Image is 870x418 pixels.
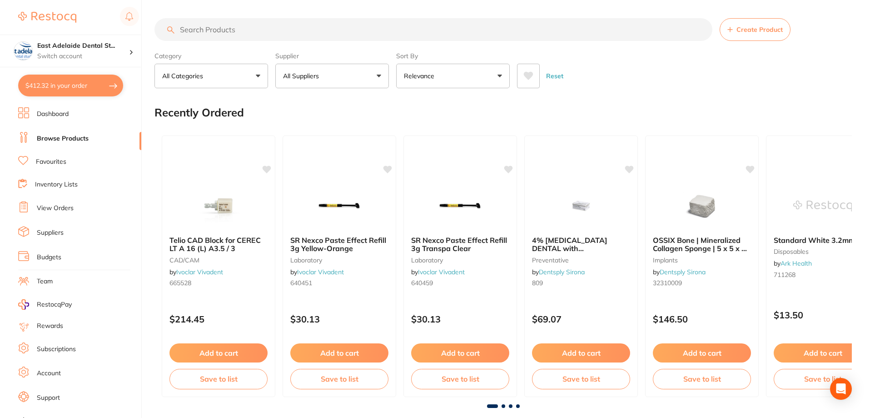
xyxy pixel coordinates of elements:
img: East Adelaide Dental Studio [14,42,32,60]
small: preventative [532,257,630,264]
a: Favourites [36,157,66,166]
button: Save to list [532,369,630,389]
button: Add to cart [532,343,630,363]
b: OSSIX Bone | Mineralized Collagen Sponge | 5 x 5 x 5 mm (0.125 cc) [653,236,751,253]
b: SR Nexco Paste Effect Refill 3g Yellow-Orange [290,236,388,253]
button: All Categories [154,64,268,88]
label: Sort By [396,52,510,60]
a: Account [37,369,61,378]
img: 4% Articadent DENTAL with Adrenaline 1:100,000 [552,183,611,229]
button: $412.32 in your order [18,75,123,96]
p: $69.07 [532,314,630,324]
button: Save to list [290,369,388,389]
p: All Categories [162,71,207,81]
button: Add to cart [653,343,751,363]
a: Suppliers [37,228,64,237]
label: Supplier [275,52,389,60]
small: 32310009 [653,279,751,287]
img: Standard White 3.2mm [793,183,852,229]
b: Telio CAD Block for CEREC LT A 16 (L) A3.5 / 3 [169,236,268,253]
button: Add to cart [169,343,268,363]
p: $30.13 [290,314,388,324]
img: SR Nexco Paste Effect Refill 3g Yellow-Orange [310,183,369,229]
h2: Recently Ordered [154,106,244,119]
b: 4% Articadent DENTAL with Adrenaline 1:100,000 [532,236,630,253]
p: Relevance [404,71,438,81]
img: Restocq Logo [18,12,76,23]
a: Dentsply Sirona [539,268,585,276]
button: Save to list [653,369,751,389]
img: RestocqPay [18,299,29,310]
small: 640451 [290,279,388,287]
div: Open Intercom Messenger [830,378,852,400]
small: laboratory [290,257,388,264]
small: 665528 [169,279,268,287]
button: Save to list [411,369,509,389]
button: Add to cart [411,343,509,363]
p: All Suppliers [283,71,323,81]
small: implants [653,257,751,264]
a: Inventory Lists [35,180,78,189]
b: SR Nexco Paste Effect Refill 3g Transpa Clear [411,236,509,253]
img: OSSIX Bone | Mineralized Collagen Sponge | 5 x 5 x 5 mm (0.125 cc) [672,183,731,229]
span: Create Product [736,26,783,33]
a: Ark Health [781,259,812,267]
button: All Suppliers [275,64,389,88]
a: Team [37,277,53,286]
img: SR Nexco Paste Effect Refill 3g Transpa Clear [431,183,490,229]
button: Create Product [720,18,790,41]
span: by [653,268,706,276]
span: by [774,259,812,267]
a: Rewards [37,322,63,331]
span: by [169,268,223,276]
a: Support [37,393,60,403]
a: Subscriptions [37,345,76,354]
button: Relevance [396,64,510,88]
p: Switch account [37,52,129,61]
a: Ivoclar Vivadent [176,268,223,276]
span: by [290,268,344,276]
a: Dentsply Sirona [660,268,706,276]
a: Ivoclar Vivadent [297,268,344,276]
small: CAD/CAM [169,257,268,264]
img: Telio CAD Block for CEREC LT A 16 (L) A3.5 / 3 [189,183,248,229]
p: $214.45 [169,314,268,324]
p: $146.50 [653,314,751,324]
span: by [411,268,465,276]
a: Budgets [37,253,61,262]
small: 809 [532,279,630,287]
h4: East Adelaide Dental Studio [37,41,129,50]
span: by [532,268,585,276]
a: Ivoclar Vivadent [418,268,465,276]
a: RestocqPay [18,299,72,310]
a: Browse Products [37,134,89,143]
button: Reset [543,64,566,88]
small: 640459 [411,279,509,287]
p: $30.13 [411,314,509,324]
button: Add to cart [290,343,388,363]
a: Restocq Logo [18,7,76,28]
button: Save to list [169,369,268,389]
a: View Orders [37,204,74,213]
a: Dashboard [37,110,69,119]
span: RestocqPay [37,300,72,309]
label: Category [154,52,268,60]
input: Search Products [154,18,712,41]
small: laboratory [411,257,509,264]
